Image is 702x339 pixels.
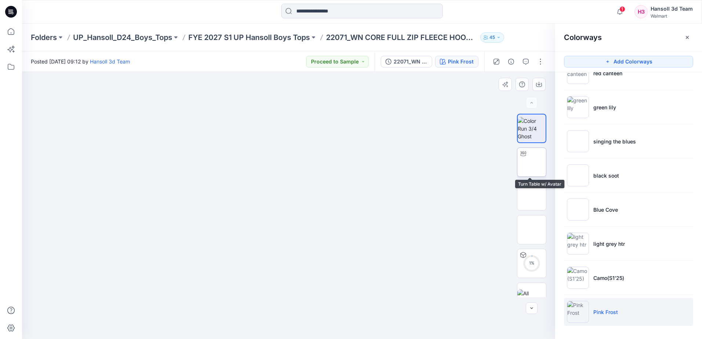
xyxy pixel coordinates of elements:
[31,32,57,43] a: Folders
[567,301,589,323] img: Pink Frost
[567,267,589,289] img: Camo(S1’25)
[564,56,693,68] button: Add Colorways
[480,32,504,43] button: 45
[489,33,495,41] p: 45
[523,260,540,266] div: 1 %
[567,233,589,255] img: light grey htr
[567,164,589,186] img: black soot
[593,69,622,77] p: red canteen
[634,5,648,18] div: H3
[593,172,619,179] p: black soot
[593,308,618,316] p: Pink Frost
[31,58,130,65] span: Posted [DATE] 09:12 by
[593,240,625,248] p: light grey htr
[448,58,474,66] div: Pink Frost
[593,206,618,214] p: Blue Cove
[651,13,693,19] div: Walmart
[381,56,432,68] button: 22071_WN CORE FULL ZIP FLEECE HOODIE (Solid opt)
[593,138,636,145] p: singing the blues
[567,198,589,220] img: Blue Cove
[567,62,589,84] img: red canteen
[73,32,172,43] a: UP_Hansoll_D24_Boys_Tops
[567,96,589,118] img: green lily
[593,103,616,111] p: green lily
[517,289,546,305] img: All colorways
[518,117,546,140] img: Color Run 3/4 Ghost
[619,6,625,12] span: 1
[593,274,624,282] p: Camo(S1’25)
[394,58,427,66] div: 22071_WN CORE FULL ZIP FLEECE HOODIE (Solid opt)
[567,130,589,152] img: singing the blues
[564,33,602,42] h2: Colorways
[651,4,693,13] div: Hansoll 3d Team
[435,56,478,68] button: Pink Frost
[188,32,310,43] a: FYE 2027 S1 UP Hansoll Boys Tops
[90,58,130,65] a: Hansoll 3d Team
[326,32,477,43] p: 22071_WN CORE FULL ZIP FLEECE HOODIE
[505,56,517,68] button: Details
